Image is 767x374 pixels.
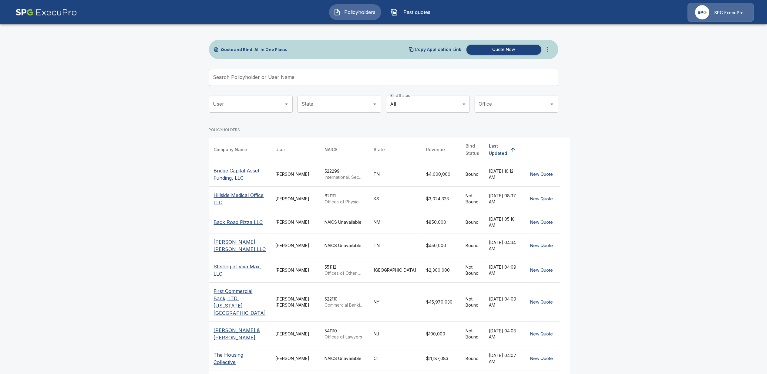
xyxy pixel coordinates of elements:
div: Revenue [426,146,445,153]
td: [DATE] 08:37 AM [484,187,523,211]
div: 551112 [325,264,364,276]
td: $100,000 [422,322,461,346]
div: Company Name [214,146,247,153]
td: Not Bound [461,187,484,211]
img: Policyholders Icon [334,8,341,16]
div: [PERSON_NAME] [PERSON_NAME] [276,296,315,308]
p: International, Secondary Market, and All Other Nondepository Credit Intermediation [325,174,364,180]
p: Offices of Other Holding Companies [325,270,364,276]
p: Sterling at Viva Max, LLC [214,263,266,277]
p: Hillside Medical Office LLC [214,192,266,206]
td: [DATE] 04:09 AM [484,258,523,283]
button: New Quote [528,169,556,180]
div: 522110 [325,296,364,308]
a: Agency IconSPG ExecuPro [688,3,754,22]
td: NJ [369,322,422,346]
td: [DATE] 04:09 AM [484,283,523,322]
button: Policyholders IconPolicyholders [329,4,381,20]
p: First Commercial Bank, LTD, [US_STATE][GEOGRAPHIC_DATA] [214,287,266,317]
p: [PERSON_NAME] [PERSON_NAME] LLC [214,238,266,253]
button: Quote Now [466,45,541,55]
div: 522299 [325,168,364,180]
td: Bound [461,162,484,187]
td: Not Bound [461,322,484,346]
button: Open [371,100,379,108]
div: NAICS [325,146,338,153]
button: Open [548,100,556,108]
td: CT [369,346,422,371]
td: TN [369,233,422,258]
p: Commercial Banking [325,302,364,308]
p: SPG ExecuPro [714,10,744,16]
p: Back Road Pizza LLC [214,219,263,226]
td: [DATE] 10:12 AM [484,162,523,187]
button: New Quote [528,328,556,340]
td: TN [369,162,422,187]
div: 621111 [325,193,364,205]
div: Last Updated [489,142,507,157]
td: [DATE] 04:07 AM [484,346,523,371]
div: 541110 [325,328,364,340]
td: NM [369,211,422,233]
a: Quote Now [464,45,541,55]
div: [PERSON_NAME] [276,171,315,177]
td: $4,000,000 [422,162,461,187]
p: [PERSON_NAME] & [PERSON_NAME] [214,327,266,341]
img: Agency Icon [695,5,709,19]
th: Bind Status [461,138,484,162]
td: $2,300,000 [422,258,461,283]
button: more [541,43,553,56]
button: New Quote [528,265,556,276]
p: Offices of Physicians (except Mental Health Specialists) [325,199,364,205]
div: [PERSON_NAME] [276,355,315,362]
img: AA Logo [15,3,77,22]
p: The Housing Collective [214,351,266,366]
td: $45,970,030 [422,283,461,322]
td: [DATE] 04:34 AM [484,233,523,258]
td: $3,024,323 [422,187,461,211]
td: Bound [461,233,484,258]
button: New Quote [528,297,556,308]
button: Past quotes IconPast quotes [386,4,438,20]
div: User [276,146,285,153]
td: Bound [461,346,484,371]
td: Bound [461,211,484,233]
td: [GEOGRAPHIC_DATA] [369,258,422,283]
label: Bind Status [390,93,410,98]
td: Not Bound [461,258,484,283]
td: Not Bound [461,283,484,322]
p: Quote and Bind. All in One Place. [221,48,288,52]
img: Past quotes Icon [391,8,398,16]
td: NAICS Unavailable [320,346,369,371]
div: [PERSON_NAME] [276,196,315,202]
div: [PERSON_NAME] [276,267,315,273]
td: NAICS Unavailable [320,211,369,233]
div: [PERSON_NAME] [276,219,315,225]
div: All [386,96,470,113]
button: New Quote [528,193,556,205]
p: Bridge Capital Asset Funding, LLC [214,167,266,182]
button: New Quote [528,217,556,228]
td: NAICS Unavailable [320,233,369,258]
td: $850,000 [422,211,461,233]
td: $450,000 [422,233,461,258]
p: Copy Application Link [415,47,462,52]
p: Offices of Lawyers [325,334,364,340]
td: [DATE] 05:10 AM [484,211,523,233]
div: State [374,146,385,153]
button: Open [282,100,291,108]
span: Past quotes [400,8,434,16]
span: Policyholders [343,8,377,16]
div: [PERSON_NAME] [276,243,315,249]
td: NY [369,283,422,322]
td: KS [369,187,422,211]
td: $11,187,083 [422,346,461,371]
p: POLICYHOLDERS [209,127,240,133]
button: New Quote [528,353,556,364]
button: New Quote [528,240,556,251]
td: [DATE] 04:08 AM [484,322,523,346]
div: [PERSON_NAME] [276,331,315,337]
